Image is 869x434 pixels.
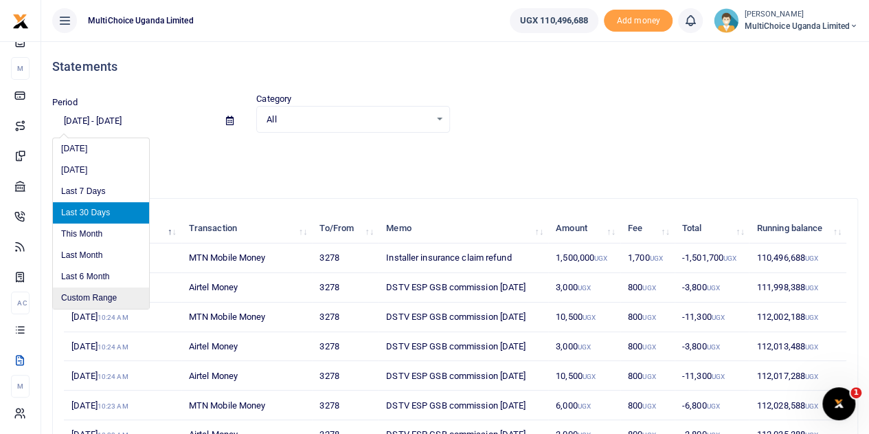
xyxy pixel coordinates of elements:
li: Last 6 Month [53,266,149,287]
td: -6,800 [675,391,749,420]
small: UGX [805,343,818,351]
li: M [11,57,30,80]
small: UGX [805,284,818,292]
small: UGX [706,343,719,351]
h4: Statements [52,59,858,74]
td: 1,500,000 [548,243,620,273]
li: Ac [11,292,30,314]
td: DSTV ESP GSB commission [DATE] [379,361,548,391]
a: Add money [604,14,673,25]
td: 800 [620,273,675,303]
small: UGX [583,314,596,321]
td: MTN Mobile Money [181,391,313,420]
small: UGX [805,254,818,262]
td: DSTV ESP GSB commission [DATE] [379,273,548,303]
td: 3278 [312,332,379,362]
small: UGX [723,254,736,262]
small: UGX [805,373,818,380]
small: UGX [594,254,607,262]
small: UGX [706,402,719,410]
td: 112,028,588 [749,391,846,420]
td: Airtel Money [181,332,313,362]
li: Custom Range [53,287,149,309]
small: 10:24 AM [98,373,128,380]
span: MultiChoice Uganda Limited [744,20,858,32]
td: [DATE] [64,361,181,391]
small: UGX [711,373,724,380]
li: Wallet ballance [504,8,605,33]
li: M [11,375,30,398]
small: UGX [805,314,818,321]
small: UGX [642,284,655,292]
td: 10,500 [548,361,620,391]
small: UGX [649,254,662,262]
input: select period [52,109,215,133]
iframe: Intercom live chat [822,387,855,420]
li: [DATE] [53,138,149,160]
small: UGX [578,343,591,351]
td: Airtel Money [181,273,313,303]
th: To/From: activate to sort column ascending [312,214,379,243]
img: logo-small [12,13,29,30]
li: [DATE] [53,160,149,181]
li: Last Month [53,245,149,266]
td: -11,300 [675,361,749,391]
label: Period [52,96,78,109]
td: -11,300 [675,303,749,332]
td: DSTV ESP GSB commission [DATE] [379,391,548,420]
td: 3278 [312,273,379,303]
a: UGX 110,496,688 [510,8,599,33]
small: UGX [578,284,591,292]
small: 10:23 AM [98,402,128,410]
td: 3278 [312,391,379,420]
td: MTN Mobile Money [181,303,313,332]
td: 3278 [312,243,379,273]
a: profile-user [PERSON_NAME] MultiChoice Uganda Limited [714,8,858,33]
td: [DATE] [64,391,181,420]
li: Toup your wallet [604,10,673,32]
td: 3,000 [548,332,620,362]
small: UGX [583,373,596,380]
span: 1 [850,387,861,398]
td: 800 [620,303,675,332]
td: DSTV ESP GSB commission [DATE] [379,303,548,332]
img: profile-user [714,8,738,33]
small: UGX [711,314,724,321]
th: Memo: activate to sort column ascending [379,214,548,243]
span: UGX 110,496,688 [520,14,589,28]
th: Total: activate to sort column ascending [675,214,749,243]
small: [PERSON_NAME] [744,9,858,21]
td: DSTV ESP GSB commission [DATE] [379,332,548,362]
td: 800 [620,391,675,420]
li: This Month [53,224,149,245]
small: UGX [642,373,655,380]
td: 800 [620,361,675,391]
td: Installer insurance claim refund [379,243,548,273]
a: logo-small logo-large logo-large [12,15,29,25]
th: Fee: activate to sort column ascending [620,214,675,243]
small: UGX [642,343,655,351]
td: -3,800 [675,273,749,303]
small: UGX [578,402,591,410]
td: 10,500 [548,303,620,332]
small: UGX [642,402,655,410]
td: Airtel Money [181,361,313,391]
td: 112,002,188 [749,303,846,332]
td: [DATE] [64,332,181,362]
th: Transaction: activate to sort column ascending [181,214,313,243]
td: 112,013,488 [749,332,846,362]
li: Last 7 Days [53,181,149,202]
span: All [267,113,429,127]
td: 1,700 [620,243,675,273]
th: Amount: activate to sort column ascending [548,214,620,243]
small: UGX [706,284,719,292]
td: 3,000 [548,273,620,303]
td: 3278 [312,303,379,332]
p: Download [52,149,858,164]
td: [DATE] [64,303,181,332]
small: 10:24 AM [98,314,128,321]
span: Add money [604,10,673,32]
label: Category [256,92,291,106]
td: 6,000 [548,391,620,420]
td: -1,501,700 [675,243,749,273]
